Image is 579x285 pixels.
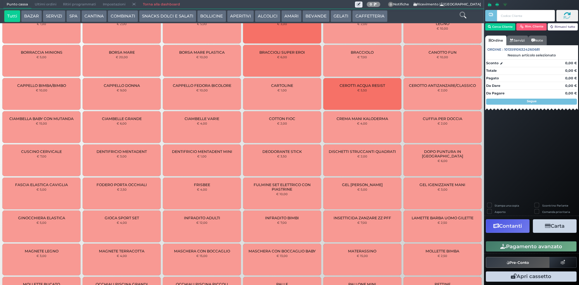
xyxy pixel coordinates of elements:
[139,0,183,9] a: Torna alla dashboard
[438,88,448,92] small: € 2,00
[348,249,376,253] span: MATERASSINO
[265,216,299,220] span: INFRADITO BIMBI
[185,116,219,121] span: CIAMBELLE VARIE
[357,254,368,258] small: € 15,00
[429,50,457,55] span: CANOTTO FUN
[117,122,127,125] small: € 6,00
[565,61,577,65] strong: 0,00 €
[117,188,127,191] small: € 2,50
[15,182,68,187] span: FASCIA ELASTICA CAVIGLIA
[357,22,367,26] small: € 2,00
[281,10,302,22] button: AMARI
[504,47,540,52] span: 101359106324260681
[36,88,47,92] small: € 10,00
[487,47,503,52] span: Ordine :
[36,254,46,258] small: € 3,00
[408,149,476,158] span: DOPO PUNTURA IN [GEOGRAPHIC_DATA]
[172,149,232,154] span: DENTIFRICIO MENTADENT MINI
[196,55,208,59] small: € 10,00
[516,23,547,30] button: Rim. Cliente
[277,55,287,59] small: € 6,00
[179,50,225,55] span: BORSA MARE PLASTICA
[438,159,448,163] small: € 6,00
[37,154,46,158] small: € 7,00
[486,257,550,268] button: Pre-Conto
[342,182,383,187] span: GEL [PERSON_NAME]
[412,216,473,220] span: LAMETTE BARBA UOMO GILETTE
[486,76,499,80] strong: Pagato
[60,0,99,9] span: Ritiri programmati
[197,154,207,158] small: € 1,00
[419,182,465,187] span: GEL IGENIZZANTE MANI
[357,221,367,224] small: € 7,00
[116,55,128,59] small: € 20,00
[36,55,46,59] small: € 5,00
[197,10,226,22] button: BOLLICINE
[108,10,138,22] button: COMBINATI
[533,219,577,233] button: Carta
[486,271,577,282] button: Apri cassetto
[17,83,66,88] span: CAPPELLO BIMBA/BIMBO
[302,10,330,22] button: BEVANDE
[506,36,528,45] a: Servizi
[334,216,391,220] span: INSETTICIDA ZANZARE ZZ PFF
[117,254,127,258] small: € 4,00
[357,154,367,158] small: € 2,00
[262,149,302,154] span: DEODORANTE STICK
[248,249,316,253] span: MASCHERA CON BOCCAGLIO BABY
[437,55,448,59] small: € 10,00
[184,216,220,220] span: INFRADITO ADULTI
[117,154,127,158] small: € 3,00
[66,10,81,22] button: SPA
[357,55,367,59] small: € 7,00
[438,188,448,191] small: € 3,00
[196,88,208,92] small: € 10,00
[276,192,288,196] small: € 10,00
[36,122,47,125] small: € 15,00
[277,221,287,224] small: € 7,00
[438,221,447,224] small: € 2,50
[329,149,396,154] span: DISCHETTI STRUCCANTI QUADRATI
[438,122,448,125] small: € 2,00
[117,221,127,224] small: € 4,00
[9,116,74,121] span: CIAMBELLA BABY CON MUTANDA
[388,2,394,7] span: 0
[255,10,280,22] button: ALCOLICI
[486,61,498,66] strong: Sconto
[96,182,147,187] span: FODERO PORTA OCCHIALI
[109,50,135,55] span: BORSA MARE
[104,83,140,88] span: CAPPELLO DONNA
[357,122,367,125] small: € 4,00
[81,10,107,22] button: CANTINA
[277,154,287,158] small: € 3,50
[21,149,62,154] span: CUSCINO CERVICALE
[485,53,578,57] div: Nessun articolo selezionato
[486,68,497,73] strong: Totale
[248,182,316,192] span: FULMINE SET ELETTRICO CON PIASTRINE
[542,204,568,207] label: Scontrino Parlante
[370,2,372,6] b: 0
[486,84,500,88] strong: Da Dare
[117,22,127,26] small: € 2,00
[486,219,530,233] button: Contanti
[4,10,20,22] button: Tutti
[409,83,476,88] span: CEROTTO ANTIZANZARE/CLASSICO
[43,10,65,22] button: SERVIZI
[21,10,42,22] button: BAZAR
[337,116,388,121] span: CREMA MANI KALODERMA
[495,204,519,207] label: Stampa una copia
[174,249,230,253] span: MASCHERA CON BOCCAGLIO
[357,88,367,92] small: € 5,50
[25,249,59,253] span: MAGNETE LEGNO
[486,91,505,95] strong: Da Pagare
[565,84,577,88] strong: 0,00 €
[277,122,287,125] small: € 2,00
[331,10,351,22] button: GELATI
[277,22,287,26] small: € 3,00
[227,10,254,22] button: APERITIVI
[259,50,305,55] span: BRACCIOLI SUPER EROI
[21,50,62,55] span: BORRACCIA MINIONS
[565,68,577,73] strong: 0,00 €
[351,50,374,55] span: BRACCIOLO
[565,91,577,95] strong: 0,00 €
